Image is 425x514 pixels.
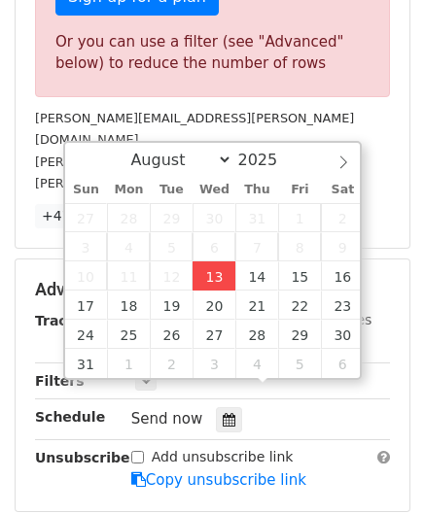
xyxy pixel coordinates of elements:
span: August 4, 2025 [107,232,150,261]
span: August 2, 2025 [321,203,364,232]
strong: Filters [35,373,85,389]
input: Year [232,151,302,169]
span: August 5, 2025 [150,232,193,261]
span: August 1, 2025 [278,203,321,232]
span: July 30, 2025 [193,203,235,232]
span: August 31, 2025 [65,349,108,378]
span: August 8, 2025 [278,232,321,261]
span: August 6, 2025 [193,232,235,261]
span: Wed [193,184,235,196]
span: August 3, 2025 [65,232,108,261]
span: August 27, 2025 [193,320,235,349]
span: July 28, 2025 [107,203,150,232]
span: August 15, 2025 [278,261,321,291]
span: August 13, 2025 [193,261,235,291]
span: July 29, 2025 [150,203,193,232]
small: [PERSON_NAME][EMAIL_ADDRESS][PERSON_NAME][DOMAIN_NAME] [35,111,354,148]
span: August 14, 2025 [235,261,278,291]
span: Sun [65,184,108,196]
strong: Tracking [35,313,100,328]
span: August 25, 2025 [107,320,150,349]
span: August 29, 2025 [278,320,321,349]
span: August 23, 2025 [321,291,364,320]
span: August 30, 2025 [321,320,364,349]
span: August 24, 2025 [65,320,108,349]
span: Tue [150,184,193,196]
span: August 10, 2025 [65,261,108,291]
small: [PERSON_NAME][EMAIL_ADDRESS][DOMAIN_NAME] [35,154,355,169]
label: Add unsubscribe link [152,447,294,467]
span: August 26, 2025 [150,320,193,349]
span: August 18, 2025 [107,291,150,320]
span: Thu [235,184,278,196]
span: August 11, 2025 [107,261,150,291]
a: +47 more [35,204,117,228]
span: September 6, 2025 [321,349,364,378]
strong: Schedule [35,409,105,425]
span: Fri [278,184,321,196]
span: August 28, 2025 [235,320,278,349]
span: August 9, 2025 [321,232,364,261]
span: August 19, 2025 [150,291,193,320]
span: August 17, 2025 [65,291,108,320]
span: July 31, 2025 [235,203,278,232]
span: September 3, 2025 [193,349,235,378]
span: Send now [131,410,203,428]
span: September 4, 2025 [235,349,278,378]
span: July 27, 2025 [65,203,108,232]
strong: Unsubscribe [35,450,130,465]
span: August 16, 2025 [321,261,364,291]
h5: Advanced [35,279,390,300]
span: Mon [107,184,150,196]
span: Sat [321,184,364,196]
span: September 5, 2025 [278,349,321,378]
span: August 21, 2025 [235,291,278,320]
small: [PERSON_NAME][EMAIL_ADDRESS][DOMAIN_NAME] [35,176,355,190]
span: September 1, 2025 [107,349,150,378]
a: Copy unsubscribe link [131,471,306,489]
span: August 7, 2025 [235,232,278,261]
span: August 12, 2025 [150,261,193,291]
span: August 22, 2025 [278,291,321,320]
span: August 20, 2025 [193,291,235,320]
iframe: Chat Widget [328,421,425,514]
span: September 2, 2025 [150,349,193,378]
div: Or you can use a filter (see "Advanced" below) to reduce the number of rows [55,31,370,75]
